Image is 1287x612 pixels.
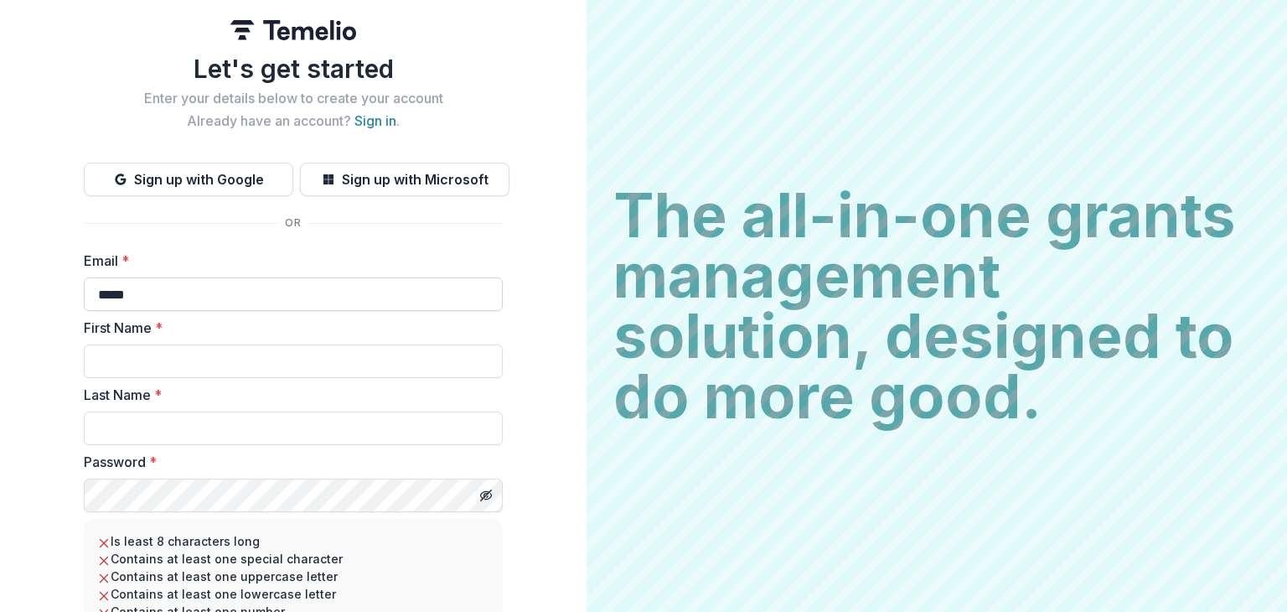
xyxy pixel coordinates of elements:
[230,20,356,40] img: Temelio
[97,568,489,585] li: Contains at least one uppercase letter
[473,482,499,509] button: Toggle password visibility
[84,318,493,338] label: First Name
[84,385,493,405] label: Last Name
[97,532,489,550] li: Is least 8 characters long
[97,550,489,568] li: Contains at least one special character
[84,54,503,84] h1: Let's get started
[84,251,493,271] label: Email
[300,163,509,196] button: Sign up with Microsoft
[84,452,493,472] label: Password
[84,91,503,106] h2: Enter your details below to create your account
[97,585,489,603] li: Contains at least one lowercase letter
[354,112,396,129] a: Sign in
[84,163,293,196] button: Sign up with Google
[84,113,503,129] h2: Already have an account? .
